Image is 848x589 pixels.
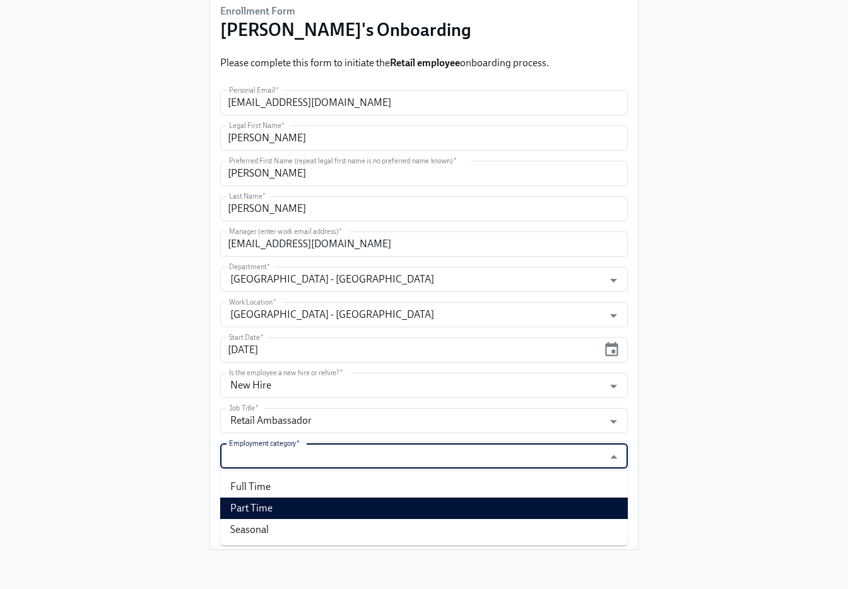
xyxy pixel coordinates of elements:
input: MM/DD/YYYY [220,337,598,363]
button: Open [604,376,623,396]
button: Open [604,412,623,431]
h6: Enrollment Form [220,4,471,18]
h3: [PERSON_NAME]'s Onboarding [220,18,471,41]
li: Seasonal [220,519,628,540]
li: Part Time [220,498,628,519]
p: Please complete this form to initiate the onboarding process. [220,56,549,70]
button: Close [604,447,623,467]
button: Open [604,306,623,325]
button: Open [604,271,623,290]
strong: Retail employee [390,57,460,69]
li: Full Time [220,476,628,498]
